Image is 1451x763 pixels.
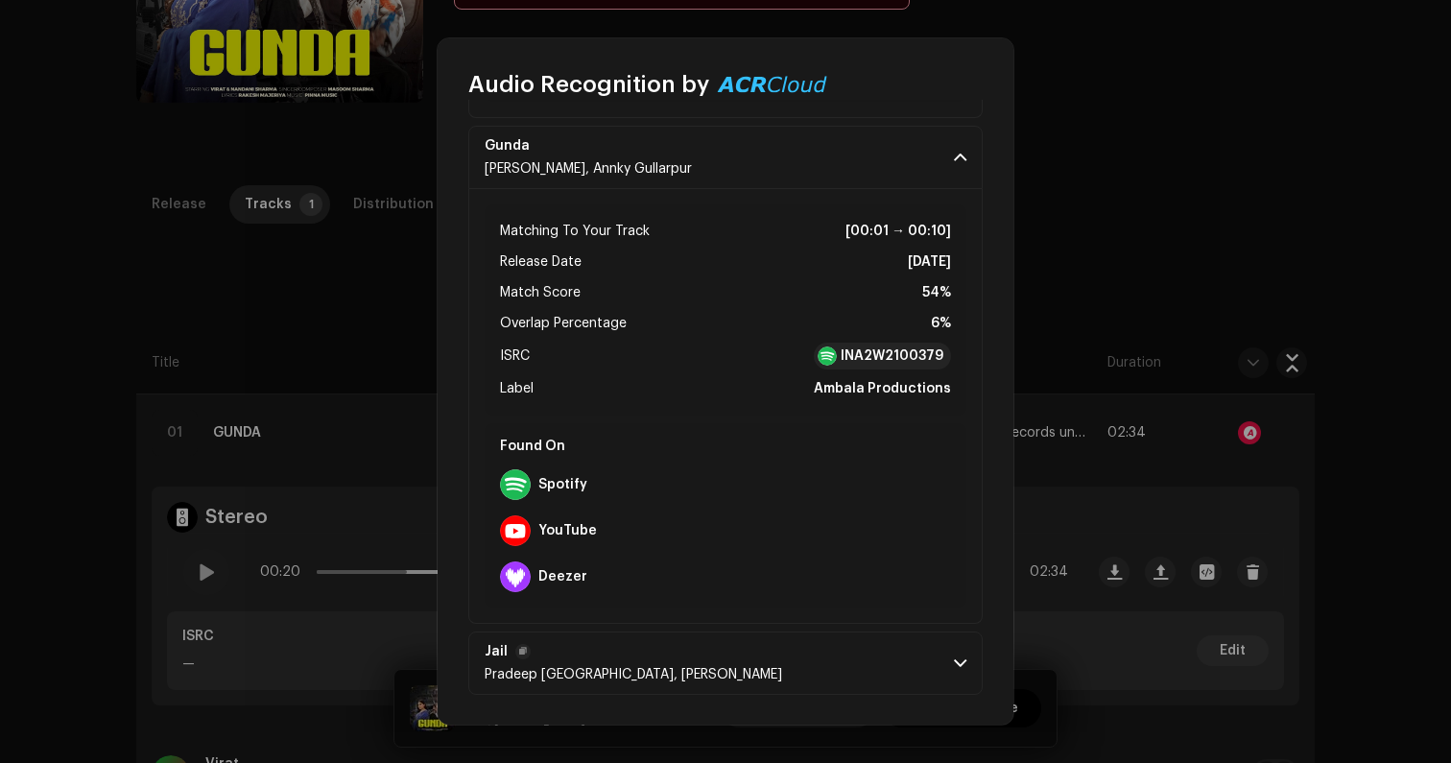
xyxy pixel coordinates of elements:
strong: Ambala Productions [814,377,951,400]
strong: YouTube [538,523,597,538]
span: Annky Gullarpur, Annky Gullarpur [485,162,692,176]
p-accordion-header: Gunda[PERSON_NAME], Annky Gullarpur [468,126,983,189]
strong: Spotify [538,477,587,492]
span: Gunda [485,138,692,154]
span: ISRC [500,345,530,368]
strong: [DATE] [908,250,951,274]
span: Release Date [500,250,582,274]
strong: 6% [931,312,951,335]
strong: INA2W2100379 [841,346,943,366]
strong: 54% [922,281,951,304]
div: Found On [492,431,959,462]
span: Label [500,377,534,400]
span: Match Score [500,281,581,304]
strong: Gunda [485,138,530,154]
strong: Deezer [538,569,587,584]
p-accordion-content: Gunda[PERSON_NAME], Annky Gullarpur [468,189,983,624]
span: Audio Recognition by [468,69,709,100]
span: Overlap Percentage [500,312,627,335]
strong: [00:01 → 00:10] [845,220,951,243]
span: Pradeep Dhaka, Devender Ahlawat [485,668,782,681]
p-accordion-header: JailPradeep [GEOGRAPHIC_DATA], [PERSON_NAME] [468,632,983,695]
strong: Jail [485,644,508,659]
span: Matching To Your Track [500,220,650,243]
span: Jail [485,644,782,659]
